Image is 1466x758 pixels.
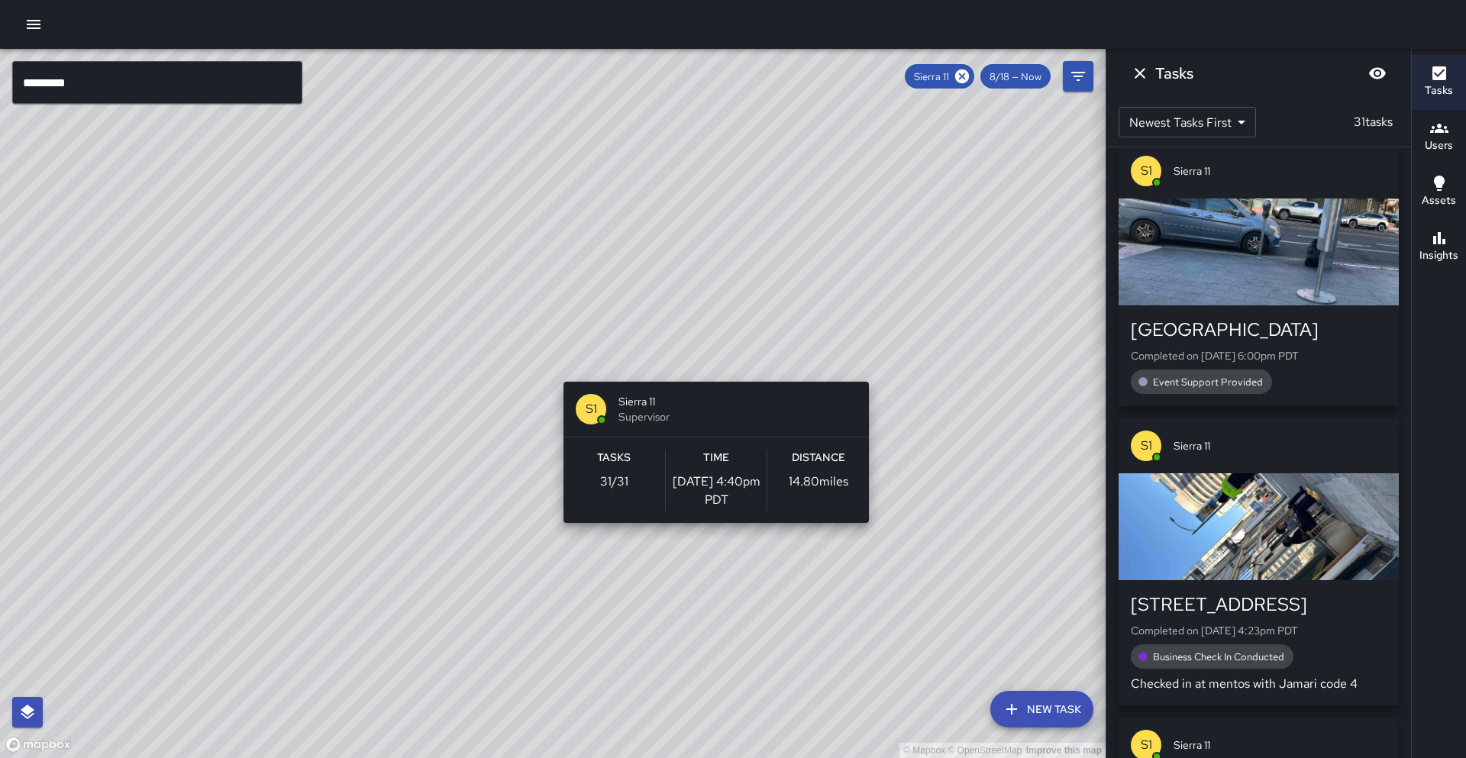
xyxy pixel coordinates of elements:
[1063,61,1093,92] button: Filters
[563,382,869,523] button: S1Sierra 11SupervisorTasks31/31Time[DATE] 4:40pm PDTDistance14.80miles
[1131,348,1387,363] p: Completed on [DATE] 6:00pm PDT
[1119,107,1256,137] div: Newest Tasks First
[1422,192,1456,209] h6: Assets
[1141,736,1152,754] p: S1
[1348,113,1399,131] p: 31 tasks
[1425,137,1453,154] h6: Users
[1119,144,1399,406] button: S1Sierra 11[GEOGRAPHIC_DATA]Completed on [DATE] 6:00pm PDTEvent Support Provided
[586,400,597,418] p: S1
[1412,220,1466,275] button: Insights
[666,473,767,509] p: [DATE] 4:40pm PDT
[1174,438,1387,453] span: Sierra 11
[1141,162,1152,180] p: S1
[1362,58,1393,89] button: Blur
[1412,110,1466,165] button: Users
[597,450,631,466] h6: Tasks
[1412,165,1466,220] button: Assets
[1131,592,1387,617] div: [STREET_ADDRESS]
[1174,737,1387,753] span: Sierra 11
[618,394,857,409] span: Sierra 11
[1419,247,1458,264] h6: Insights
[1141,437,1152,455] p: S1
[792,450,845,466] h6: Distance
[1131,675,1387,693] p: Checked in at mentos with Jamari code 4
[990,691,1093,727] button: New Task
[789,473,848,491] p: 14.80 miles
[703,450,729,466] h6: Time
[1412,55,1466,110] button: Tasks
[600,473,628,491] p: 31 / 31
[905,64,974,89] div: Sierra 11
[1155,61,1193,85] h6: Tasks
[1131,623,1387,638] p: Completed on [DATE] 4:23pm PDT
[1144,650,1293,663] span: Business Check In Conducted
[1144,376,1272,389] span: Event Support Provided
[618,409,857,424] span: Supervisor
[1125,58,1155,89] button: Dismiss
[1425,82,1453,99] h6: Tasks
[980,70,1051,83] span: 8/18 — Now
[1131,318,1387,342] div: [GEOGRAPHIC_DATA]
[905,70,958,83] span: Sierra 11
[1174,163,1387,179] span: Sierra 11
[1119,418,1399,705] button: S1Sierra 11[STREET_ADDRESS]Completed on [DATE] 4:23pm PDTBusiness Check In ConductedChecked in at...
